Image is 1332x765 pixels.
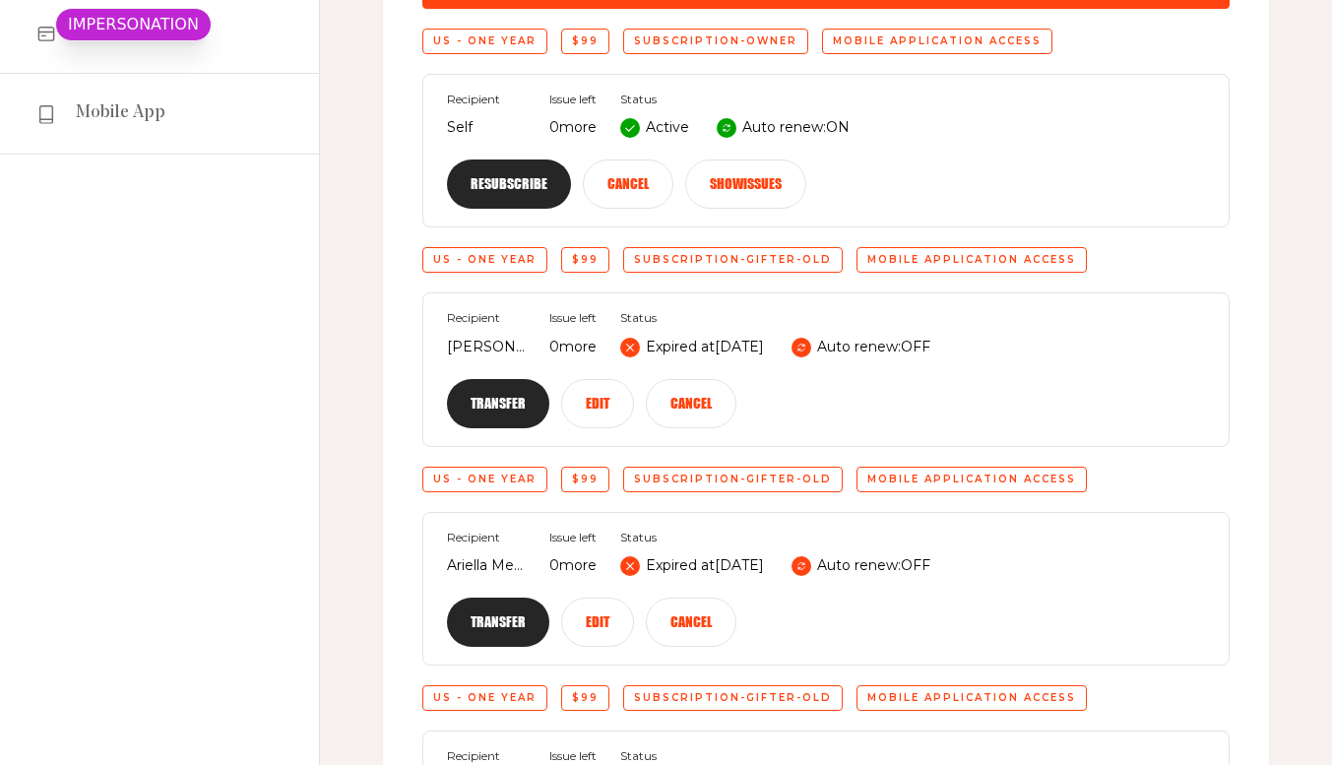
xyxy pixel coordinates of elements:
span: Status [620,93,850,106]
span: Issue left [549,749,597,763]
span: Status [620,311,930,325]
p: Active [646,116,689,140]
p: [PERSON_NAME] [447,336,526,359]
div: Mobile application access [822,29,1052,54]
div: subscription-gifter-old [623,467,843,492]
p: Auto renew: OFF [817,336,930,359]
span: Recipient [447,531,526,544]
div: Mobile application access [856,685,1087,711]
button: Showissues [685,159,806,209]
span: Status [620,531,930,544]
button: Cancel [583,159,673,209]
div: US - One Year [422,467,547,492]
span: Issue left [549,311,597,325]
span: Status [620,749,930,763]
p: Auto renew: OFF [817,554,930,578]
p: Auto renew: ON [742,116,850,140]
span: Recipient [447,311,526,325]
div: IMPERSONATION [55,8,212,41]
div: subscription-gifter-old [623,685,843,711]
span: Recipient [447,749,526,763]
button: Resubscribe [447,159,571,209]
p: 0 more [549,116,597,140]
p: Expired at [DATE] [646,336,764,359]
button: Transfer [447,598,549,647]
div: US - One Year [422,247,547,273]
p: Ariella Metal [447,554,526,578]
div: subscription-owner [623,29,808,54]
div: subscription-gifter-old [623,247,843,273]
span: Recipient [447,93,526,106]
button: Transfer [447,379,549,428]
div: $99 [561,467,609,492]
button: Edit [561,598,634,647]
p: 0 more [549,336,597,359]
div: $99 [561,685,609,711]
div: US - One Year [422,685,547,711]
button: Cancel [646,598,736,647]
p: 0 more [549,554,597,578]
span: Issue left [549,531,597,544]
button: Edit [561,379,634,428]
p: Self [447,116,526,140]
div: US - One Year [422,29,547,54]
button: Cancel [646,379,736,428]
p: Expired at [DATE] [646,554,764,578]
div: Mobile application access [856,467,1087,492]
span: Issue left [549,93,597,106]
div: Mobile application access [856,247,1087,273]
div: $99 [561,29,609,54]
div: $99 [561,247,609,273]
span: Mobile App [76,101,165,125]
